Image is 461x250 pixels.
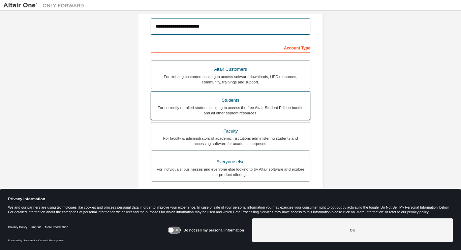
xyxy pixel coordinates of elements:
[155,127,306,136] div: Faculty
[3,2,88,9] img: Altair One
[155,167,306,177] div: For individuals, businesses and everyone else looking to try Altair software and explore our prod...
[151,42,310,53] div: Account Type
[155,105,306,116] div: For currently enrolled students looking to access the free Altair Student Edition bundle and all ...
[155,136,306,146] div: For faculty & administrators of academic institutions administering students and accessing softwa...
[155,96,306,105] div: Students
[155,157,306,167] div: Everyone else
[155,65,306,74] div: Altair Customers
[155,74,306,85] div: For existing customers looking to access software downloads, HPC resources, community, trainings ...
